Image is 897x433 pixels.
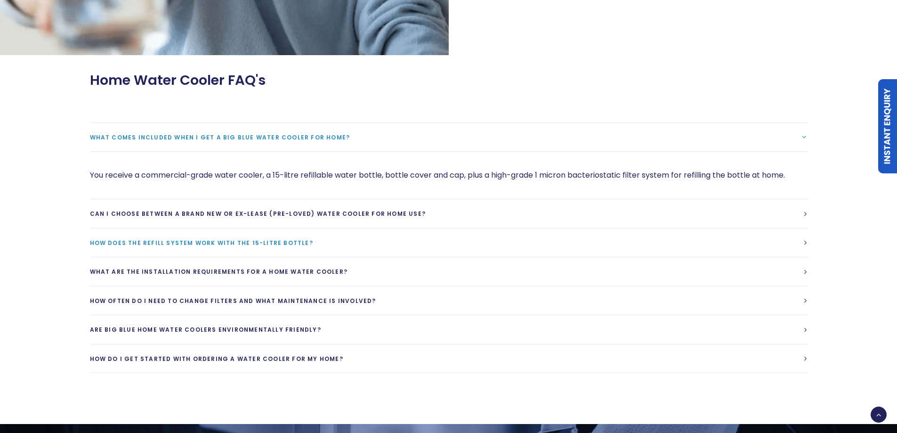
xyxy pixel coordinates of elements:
[90,297,376,305] span: How often do I need to change filters and what maintenance is involved?
[90,286,808,315] a: How often do I need to change filters and what maintenance is involved?
[90,133,350,141] span: What comes included when I get a Big Blue water cooler for home?
[90,72,266,89] span: Home Water Cooler FAQ's
[90,268,348,276] span: What are the installation requirements for a home water cooler?
[90,239,313,247] span: How does the refill system work with the 15-litre bottle?
[90,199,808,228] a: Can I choose between a brand new or ex-lease (pre-loved) water cooler for home use?
[835,371,884,420] iframe: Chatbot
[878,79,897,173] a: Instant Enquiry
[90,355,343,363] span: How do I get started with ordering a water cooler for my home?
[90,315,808,344] a: Are Big Blue home water coolers environmentally friendly?
[90,169,808,182] p: You receive a commercial-grade water cooler, a 15-litre refillable water bottle, bottle cover and...
[90,257,808,286] a: What are the installation requirements for a home water cooler?
[90,123,808,152] a: What comes included when I get a Big Blue water cooler for home?
[90,344,808,373] a: How do I get started with ordering a water cooler for my home?
[90,326,321,334] span: Are Big Blue home water coolers environmentally friendly?
[90,210,426,218] span: Can I choose between a brand new or ex-lease (pre-loved) water cooler for home use?
[90,229,808,257] a: How does the refill system work with the 15-litre bottle?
